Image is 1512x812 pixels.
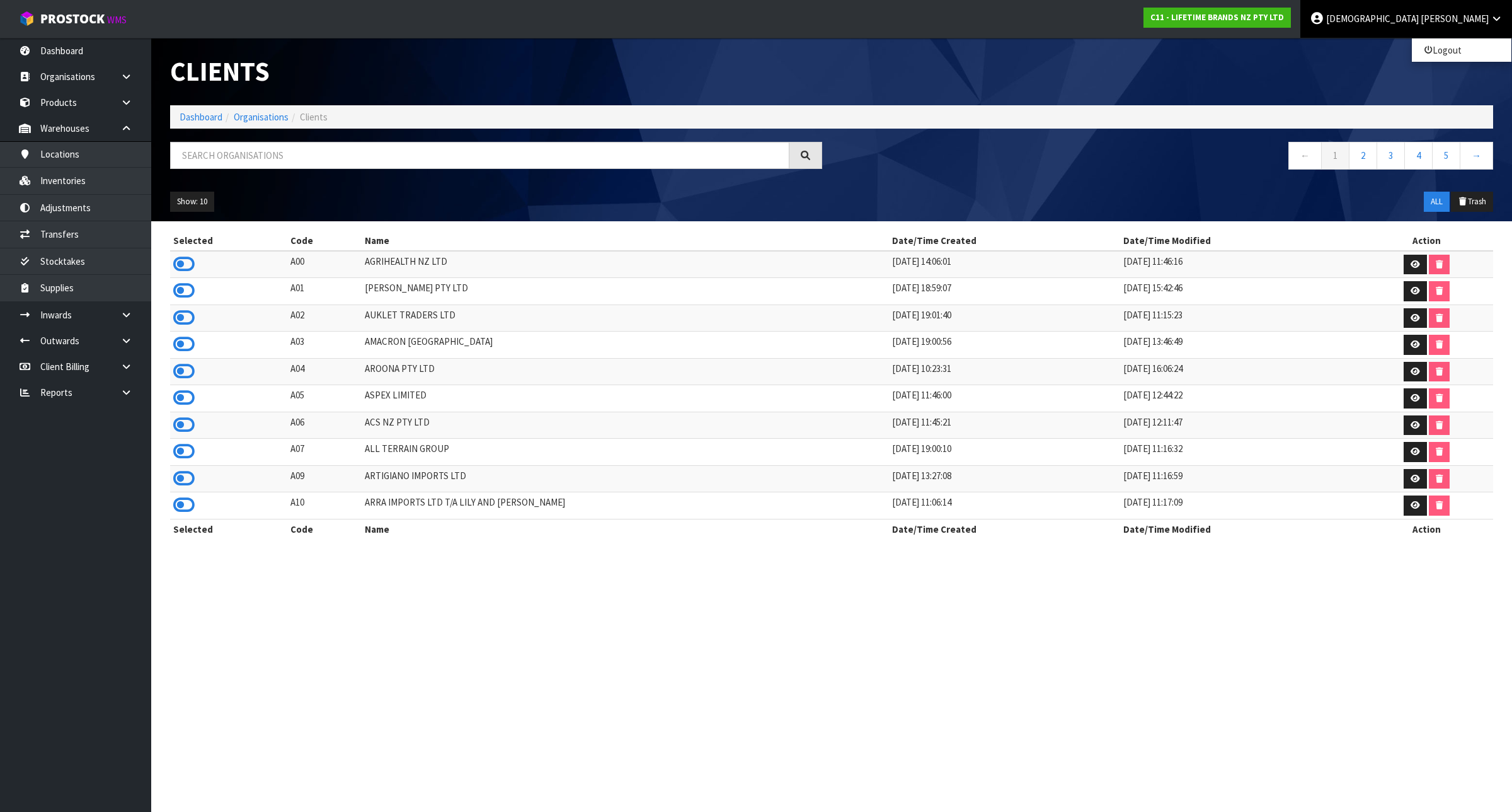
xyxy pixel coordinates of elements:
td: A07 [287,439,361,466]
a: → [1460,142,1493,169]
a: Organisations [234,111,289,123]
td: ASPEX LIMITED [362,385,889,412]
td: A04 [287,358,361,385]
input: Search organisations [170,142,789,169]
td: [DATE] 19:00:56 [889,332,1120,359]
span: ProStock [40,11,105,27]
td: [DATE] 11:17:09 [1120,492,1360,519]
strong: C11 - LIFETIME BRANDS NZ PTY LTD [1150,12,1284,23]
td: [DATE] 11:46:16 [1120,251,1360,278]
small: WMS [107,14,127,26]
td: A01 [287,278,361,305]
td: [DATE] 11:16:32 [1120,439,1360,466]
td: AGRIHEALTH NZ LTD [362,251,889,278]
td: A06 [287,412,361,439]
th: Name [362,231,889,251]
th: Date/Time Modified [1120,231,1360,251]
h1: Clients [170,57,822,86]
td: ALL TERRAIN GROUP [362,439,889,466]
td: A02 [287,304,361,332]
button: ALL [1424,192,1450,212]
td: [DATE] 11:06:14 [889,492,1120,519]
th: Name [362,519,889,539]
td: [PERSON_NAME] PTY LTD [362,278,889,305]
th: Selected [170,231,287,251]
td: [DATE] 11:16:59 [1120,465,1360,492]
td: [DATE] 13:27:08 [889,465,1120,492]
th: Action [1360,231,1493,251]
span: [PERSON_NAME] [1421,13,1489,25]
img: cube-alt.png [19,11,35,26]
a: 4 [1404,142,1433,169]
span: [DEMOGRAPHIC_DATA] [1326,13,1419,25]
th: Selected [170,519,287,539]
td: [DATE] 12:44:22 [1120,385,1360,412]
td: A09 [287,465,361,492]
td: A00 [287,251,361,278]
td: [DATE] 10:23:31 [889,358,1120,385]
td: A05 [287,385,361,412]
td: AMACRON [GEOGRAPHIC_DATA] [362,332,889,359]
a: 1 [1321,142,1349,169]
td: ARRA IMPORTS LTD T/A LILY AND [PERSON_NAME] [362,492,889,519]
span: Clients [300,111,328,123]
th: Date/Time Created [889,231,1120,251]
td: ARTIGIANO IMPORTS LTD [362,465,889,492]
td: AUKLET TRADERS LTD [362,304,889,332]
a: Logout [1412,42,1511,59]
a: 2 [1349,142,1377,169]
td: [DATE] 15:42:46 [1120,278,1360,305]
a: 5 [1432,142,1460,169]
td: [DATE] 18:59:07 [889,278,1120,305]
td: [DATE] 11:46:00 [889,385,1120,412]
button: Show: 10 [170,192,214,212]
th: Action [1360,519,1493,539]
a: 3 [1377,142,1405,169]
td: [DATE] 16:06:24 [1120,358,1360,385]
button: Trash [1451,192,1493,212]
a: C11 - LIFETIME BRANDS NZ PTY LTD [1143,8,1291,28]
td: [DATE] 19:01:40 [889,304,1120,332]
nav: Page navigation [841,142,1493,173]
td: ACS NZ PTY LTD [362,412,889,439]
td: [DATE] 12:11:47 [1120,412,1360,439]
a: ← [1288,142,1322,169]
td: [DATE] 13:46:49 [1120,332,1360,359]
td: [DATE] 11:15:23 [1120,304,1360,332]
th: Code [287,519,361,539]
td: A10 [287,492,361,519]
a: Dashboard [180,111,222,123]
td: A03 [287,332,361,359]
td: [DATE] 19:00:10 [889,439,1120,466]
td: [DATE] 11:45:21 [889,412,1120,439]
td: [DATE] 14:06:01 [889,251,1120,278]
th: Date/Time Modified [1120,519,1360,539]
th: Date/Time Created [889,519,1120,539]
td: AROONA PTY LTD [362,358,889,385]
th: Code [287,231,361,251]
